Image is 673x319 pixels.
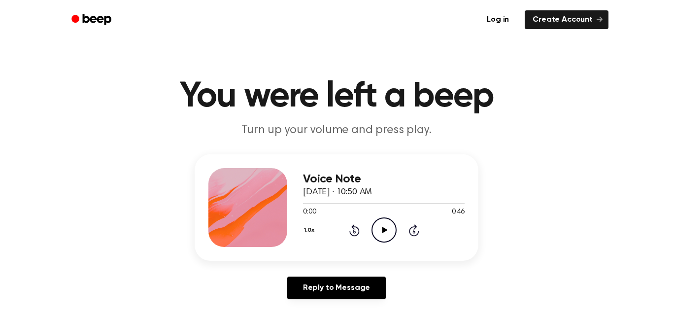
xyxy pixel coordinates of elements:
[477,8,519,31] a: Log in
[303,222,318,239] button: 1.0x
[84,79,589,114] h1: You were left a beep
[65,10,120,30] a: Beep
[525,10,608,29] a: Create Account
[303,173,465,186] h3: Voice Note
[452,207,465,217] span: 0:46
[303,188,372,197] span: [DATE] · 10:50 AM
[287,277,386,299] a: Reply to Message
[303,207,316,217] span: 0:00
[147,122,526,139] p: Turn up your volume and press play.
